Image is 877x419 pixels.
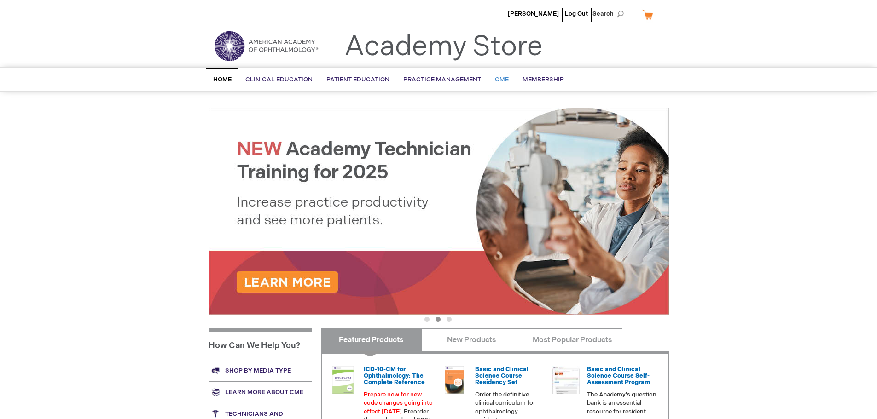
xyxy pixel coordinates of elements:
span: Home [213,76,232,83]
a: Basic and Clinical Science Course Self-Assessment Program [587,366,650,386]
span: Search [592,5,627,23]
font: Prepare now for new code changes going into effect [DATE]. [364,391,433,415]
img: bcscself_20.jpg [552,366,580,394]
span: Membership [523,76,564,83]
a: ICD-10-CM for Ophthalmology: The Complete Reference [364,366,425,386]
img: 0120008u_42.png [329,366,357,394]
span: Patient Education [326,76,389,83]
a: Academy Store [344,30,543,63]
a: Learn more about CME [209,381,312,403]
a: Log Out [565,10,588,17]
a: Shop by media type [209,360,312,381]
span: Clinical Education [245,76,313,83]
button: 1 of 3 [424,317,430,322]
button: 2 of 3 [436,317,441,322]
span: Practice Management [403,76,481,83]
a: Featured Products [321,328,422,351]
a: Basic and Clinical Science Course Residency Set [475,366,529,386]
a: Most Popular Products [522,328,622,351]
h1: How Can We Help You? [209,328,312,360]
span: CME [495,76,509,83]
button: 3 of 3 [447,317,452,322]
a: [PERSON_NAME] [508,10,559,17]
a: New Products [421,328,522,351]
img: 02850963u_47.png [441,366,468,394]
